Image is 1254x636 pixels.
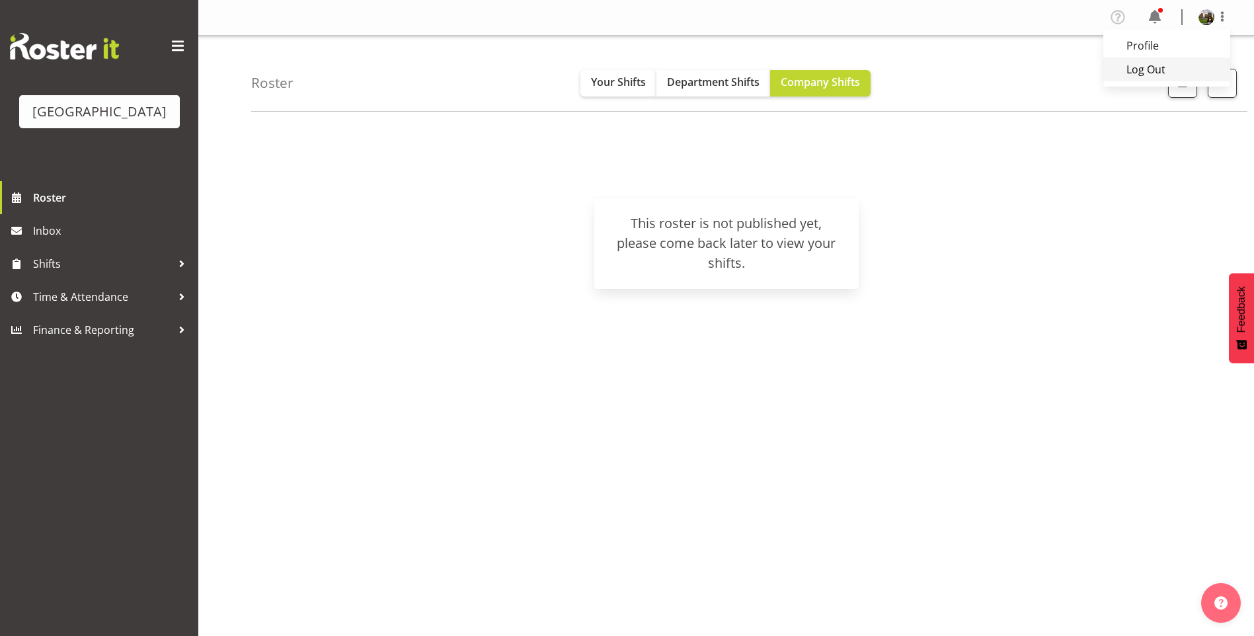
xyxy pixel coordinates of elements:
[770,70,871,97] button: Company Shifts
[32,102,167,122] div: [GEOGRAPHIC_DATA]
[33,254,172,274] span: Shifts
[1103,34,1230,58] a: Profile
[580,70,656,97] button: Your Shifts
[33,320,172,340] span: Finance & Reporting
[591,75,646,89] span: Your Shifts
[656,70,770,97] button: Department Shifts
[1103,58,1230,81] a: Log Out
[33,287,172,307] span: Time & Attendance
[1198,9,1214,25] img: valerie-donaldson30b84046e2fb4b3171eb6bf86b7ff7f4.png
[1214,596,1228,610] img: help-xxl-2.png
[33,221,192,241] span: Inbox
[1235,286,1247,333] span: Feedback
[610,214,843,273] div: This roster is not published yet, please come back later to view your shifts.
[781,75,860,89] span: Company Shifts
[667,75,760,89] span: Department Shifts
[1229,273,1254,363] button: Feedback - Show survey
[251,75,294,91] h4: Roster
[10,33,119,60] img: Rosterit website logo
[33,188,192,208] span: Roster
